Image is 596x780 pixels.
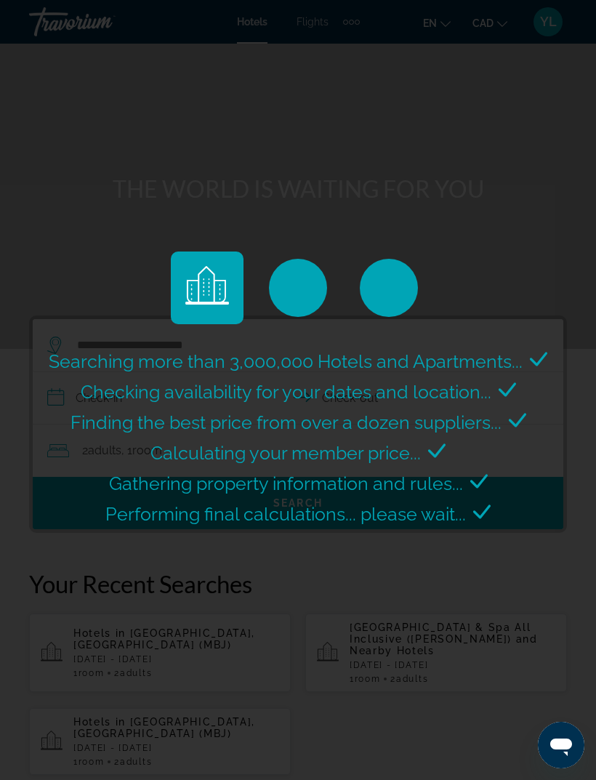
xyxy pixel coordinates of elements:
span: Finding the best price from over a dozen suppliers... [71,411,502,433]
span: Searching more than 3,000,000 Hotels and Apartments... [49,350,523,372]
span: Calculating your member price... [150,442,421,464]
span: Checking availability for your dates and location... [81,381,491,403]
span: Gathering property information and rules... [109,473,463,494]
span: Performing final calculations... please wait... [105,503,466,525]
iframe: Button to launch messaging window [538,722,584,768]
